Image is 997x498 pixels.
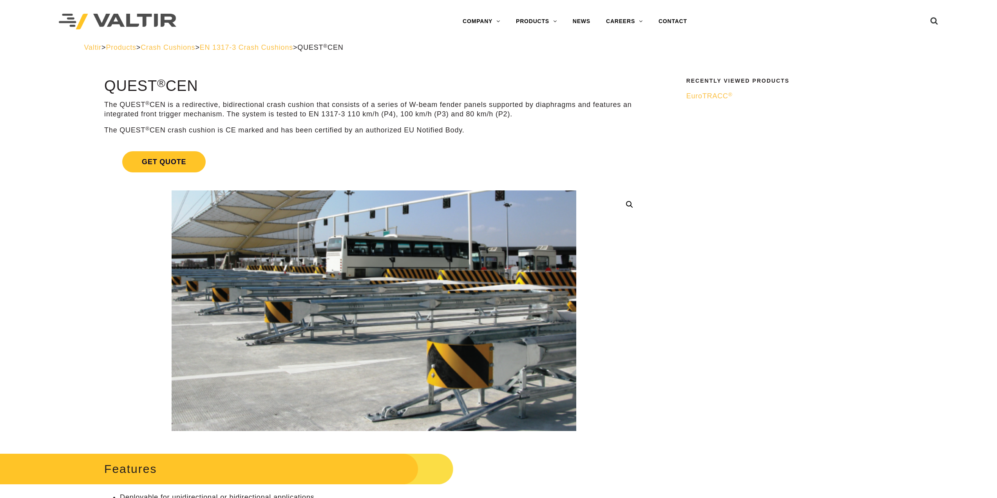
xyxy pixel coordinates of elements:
[122,151,206,172] span: Get Quote
[508,14,565,29] a: PRODUCTS
[565,14,598,29] a: NEWS
[651,14,695,29] a: CONTACT
[297,43,343,51] span: QUEST CEN
[728,92,733,98] sup: ®
[106,43,136,51] a: Products
[84,43,913,52] div: > > > >
[686,92,733,100] span: EuroTRACC
[104,126,644,135] p: The QUEST CEN crash cushion is CE marked and has been certified by an authorized EU Notified Body.
[686,78,908,84] h2: Recently Viewed Products
[323,43,328,49] sup: ®
[200,43,293,51] a: EN 1317-3 Crash Cushions
[104,78,644,94] h1: QUEST CEN
[84,43,101,51] a: Valtir
[145,126,150,132] sup: ®
[59,14,176,30] img: Valtir
[598,14,651,29] a: CAREERS
[104,100,644,119] p: The QUEST CEN is a redirective, bidirectional crash cushion that consists of a series of W-beam f...
[157,77,166,89] sup: ®
[141,43,195,51] a: Crash Cushions
[104,142,644,182] a: Get Quote
[455,14,508,29] a: COMPANY
[145,100,150,106] sup: ®
[686,92,908,101] a: EuroTRACC®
